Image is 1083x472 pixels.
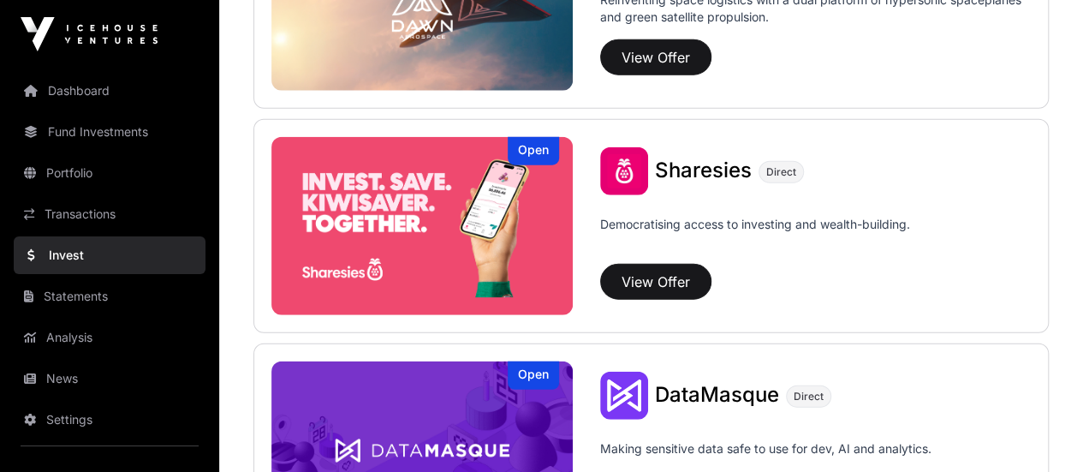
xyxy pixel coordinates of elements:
[655,385,779,407] a: DataMasque
[271,137,573,315] img: Sharesies
[14,401,205,439] a: Settings
[14,195,205,233] a: Transactions
[600,147,648,195] img: Sharesies
[21,17,158,51] img: Icehouse Ventures Logo
[766,165,796,179] span: Direct
[14,319,205,356] a: Analysis
[600,39,711,75] button: View Offer
[655,160,752,182] a: Sharesies
[14,72,205,110] a: Dashboard
[271,137,573,315] a: SharesiesOpen
[14,236,205,274] a: Invest
[508,137,559,165] div: Open
[14,113,205,151] a: Fund Investments
[794,390,824,403] span: Direct
[600,264,711,300] button: View Offer
[655,158,752,182] span: Sharesies
[655,382,779,407] span: DataMasque
[997,390,1083,472] iframe: Chat Widget
[600,372,648,420] img: DataMasque
[508,361,559,390] div: Open
[14,278,205,315] a: Statements
[600,216,910,257] p: Democratising access to investing and wealth-building.
[14,360,205,397] a: News
[14,154,205,192] a: Portfolio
